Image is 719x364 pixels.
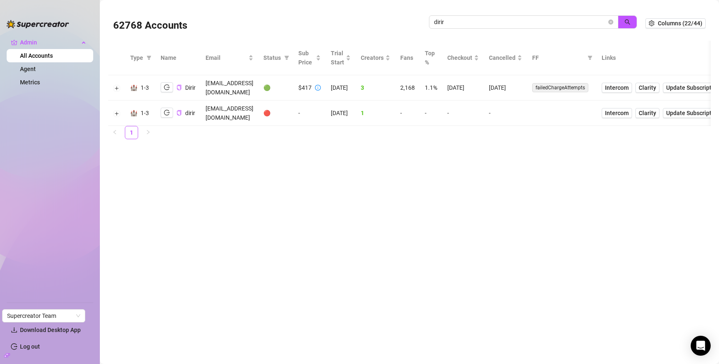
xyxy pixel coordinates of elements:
td: [DATE] [484,75,527,101]
a: All Accounts [20,52,53,59]
span: filter [283,52,291,64]
div: $417 [298,83,312,92]
span: build [4,352,10,358]
th: Creators [356,41,395,75]
th: Fans [395,41,420,75]
td: [DATE] [442,75,484,101]
button: Copy Account UID [176,84,182,91]
a: Clarity [635,108,659,118]
span: Columns (22/44) [658,20,702,27]
th: Trial Start [326,41,356,75]
span: Clarity [639,108,656,118]
span: Checkout [447,53,472,62]
a: Clarity [635,83,659,93]
span: Dirir [185,84,196,91]
button: Expand row [114,85,120,91]
th: Sub Price [293,41,326,75]
span: failedChargeAttempts [532,83,588,92]
span: Intercom [605,83,629,92]
span: filter [586,52,594,64]
a: Log out [20,343,40,350]
span: Supercreator Team [7,310,80,322]
span: logout [164,84,170,90]
a: Intercom [602,108,632,118]
span: Type [130,53,143,62]
li: Next Page [141,126,155,139]
td: - [420,101,442,126]
a: Intercom [602,83,632,93]
div: 🏰 [130,83,137,92]
div: 🏰 [130,108,137,118]
span: dirir [185,110,195,116]
span: Clarity [639,83,656,92]
li: Previous Page [108,126,121,139]
th: Top % [420,41,442,75]
span: 🔴 [263,110,270,116]
span: info-circle [315,85,321,91]
td: [DATE] [326,101,356,126]
button: Copy Account UID [176,110,182,116]
th: Email [201,41,258,75]
td: - [293,101,326,126]
button: close-circle [608,20,613,25]
span: Status [263,53,281,62]
button: logout [161,108,173,118]
td: - [484,101,527,126]
input: Search by UID / Name / Email / Creator Username [434,17,607,27]
span: FF [532,53,584,62]
span: setting [649,20,655,26]
span: Cancelled [489,53,516,62]
span: 1 [361,110,364,116]
td: - [442,101,484,126]
a: Agent [20,66,36,72]
span: Admin [20,36,79,49]
th: Name [156,41,201,75]
span: 🟢 [263,84,270,91]
span: Email [206,53,247,62]
div: Open Intercom Messenger [691,336,711,356]
span: Creators [361,53,384,62]
span: search [625,19,630,25]
span: 2,168 [400,84,415,91]
a: 1 [125,126,138,139]
span: logout [164,110,170,116]
td: [DATE] [326,75,356,101]
span: 3 [361,84,364,91]
img: logo-BBDzfeDw.svg [7,20,69,28]
span: right [146,130,151,135]
td: [EMAIL_ADDRESS][DOMAIN_NAME] [201,101,258,126]
a: Metrics [20,79,40,86]
button: logout [161,82,173,92]
span: left [112,130,117,135]
span: crown [11,39,17,46]
div: 1-3 [141,108,149,118]
td: [EMAIL_ADDRESS][DOMAIN_NAME] [201,75,258,101]
span: filter [146,55,151,60]
th: Cancelled [484,41,527,75]
div: 1-3 [141,83,149,92]
span: copy [176,85,182,90]
th: Checkout [442,41,484,75]
button: Expand row [114,110,120,117]
span: download [11,327,17,333]
span: filter [284,55,289,60]
span: copy [176,110,182,116]
span: filter [588,55,593,60]
td: - [395,101,420,126]
span: Sub Price [298,49,314,67]
h3: 62768 Accounts [113,19,187,32]
span: 1.1% [425,84,437,91]
button: Columns (22/44) [645,18,706,28]
button: left [108,126,121,139]
span: Download Desktop App [20,327,81,333]
button: right [141,126,155,139]
span: Intercom [605,108,629,118]
span: Trial Start [331,49,344,67]
span: filter [145,52,153,64]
